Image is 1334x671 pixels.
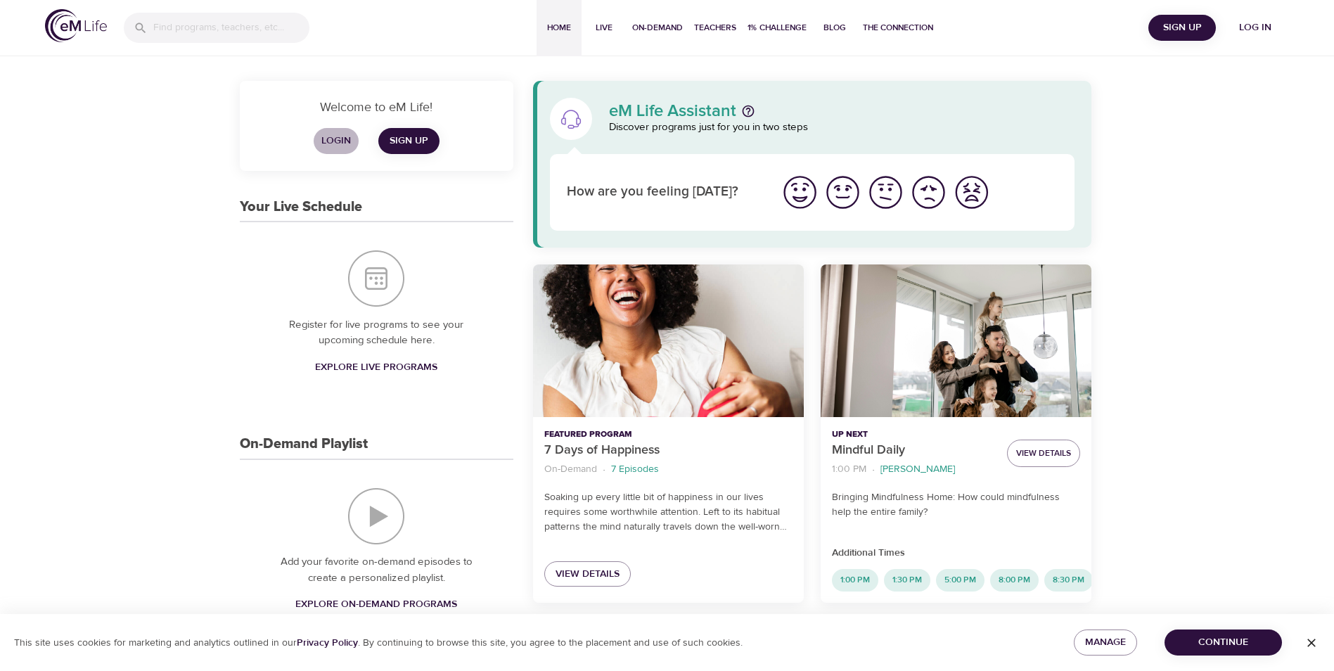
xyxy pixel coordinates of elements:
[872,460,875,479] li: ·
[268,554,485,586] p: Add your favorite on-demand episodes to create a personalized playlist.
[936,569,985,592] div: 5:00 PM
[907,171,950,214] button: I'm feeling bad
[990,569,1039,592] div: 8:00 PM
[348,250,404,307] img: Your Live Schedule
[544,490,793,535] p: Soaking up every little bit of happiness in our lives requires some worthwhile attention. Left to...
[1165,630,1282,656] button: Continue
[1148,15,1216,41] button: Sign Up
[268,317,485,349] p: Register for live programs to see your upcoming schedule here.
[952,173,991,212] img: worst
[603,460,605,479] li: ·
[832,546,1080,561] p: Additional Times
[567,182,762,203] p: How are you feeling [DATE]?
[818,20,852,35] span: Blog
[348,488,404,544] img: On-Demand Playlist
[390,132,428,150] span: Sign Up
[544,441,793,460] p: 7 Days of Happiness
[632,20,683,35] span: On-Demand
[832,490,1080,520] p: Bringing Mindfulness Home: How could mindfulness help the entire family?
[319,132,353,150] span: Login
[533,264,804,417] button: 7 Days of Happiness
[864,171,907,214] button: I'm feeling ok
[950,171,993,214] button: I'm feeling worst
[832,569,878,592] div: 1:00 PM
[781,173,819,212] img: great
[832,462,866,477] p: 1:00 PM
[240,199,362,215] h3: Your Live Schedule
[821,264,1091,417] button: Mindful Daily
[909,173,948,212] img: bad
[823,173,862,212] img: good
[1044,574,1093,586] span: 8:30 PM
[694,20,736,35] span: Teachers
[884,569,930,592] div: 1:30 PM
[314,128,359,154] button: Login
[832,441,996,460] p: Mindful Daily
[544,460,793,479] nav: breadcrumb
[290,592,463,618] a: Explore On-Demand Programs
[297,637,358,649] a: Privacy Policy
[315,359,437,376] span: Explore Live Programs
[1044,569,1093,592] div: 8:30 PM
[866,173,905,212] img: ok
[542,20,576,35] span: Home
[863,20,933,35] span: The Connection
[832,428,996,441] p: Up Next
[821,171,864,214] button: I'm feeling good
[544,462,597,477] p: On-Demand
[257,98,496,117] p: Welcome to eM Life!
[309,354,443,381] a: Explore Live Programs
[609,120,1075,136] p: Discover programs just for you in two steps
[560,108,582,130] img: eM Life Assistant
[1221,15,1289,41] button: Log in
[880,462,955,477] p: [PERSON_NAME]
[990,574,1039,586] span: 8:00 PM
[748,20,807,35] span: 1% Challenge
[544,561,631,587] a: View Details
[153,13,309,43] input: Find programs, teachers, etc...
[1007,440,1080,467] button: View Details
[611,462,659,477] p: 7 Episodes
[609,103,736,120] p: eM Life Assistant
[936,574,985,586] span: 5:00 PM
[556,565,620,583] span: View Details
[45,9,107,42] img: logo
[1176,634,1271,651] span: Continue
[1085,634,1126,651] span: Manage
[544,428,793,441] p: Featured Program
[832,460,996,479] nav: breadcrumb
[1154,19,1210,37] span: Sign Up
[1227,19,1283,37] span: Log in
[295,596,457,613] span: Explore On-Demand Programs
[587,20,621,35] span: Live
[832,574,878,586] span: 1:00 PM
[378,128,440,154] a: Sign Up
[884,574,930,586] span: 1:30 PM
[1074,630,1137,656] button: Manage
[1016,446,1071,461] span: View Details
[778,171,821,214] button: I'm feeling great
[240,436,368,452] h3: On-Demand Playlist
